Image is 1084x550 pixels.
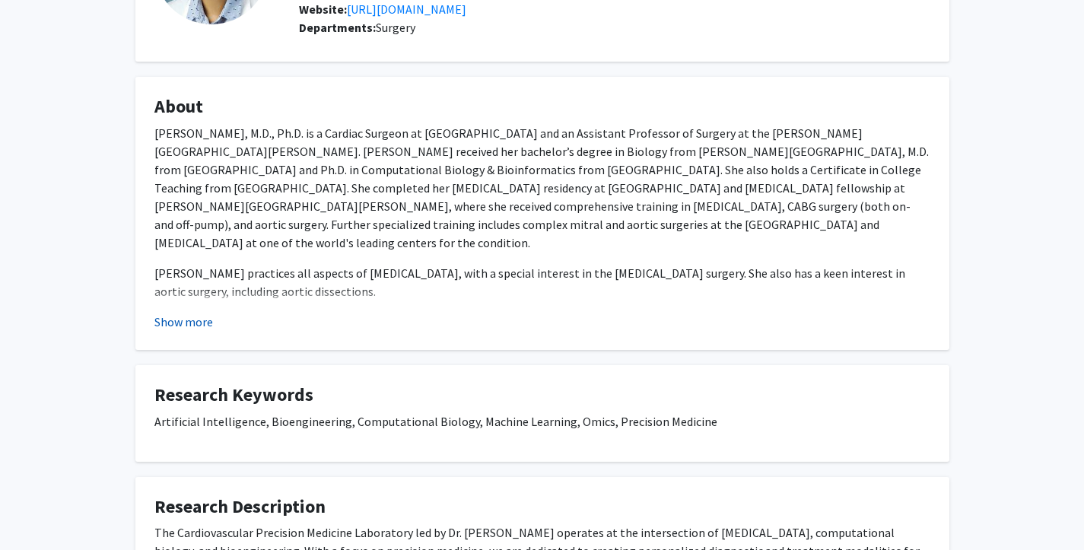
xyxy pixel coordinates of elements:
[154,412,930,431] p: Artificial Intelligence, Bioengineering, Computational Biology, Machine Learning, Omics, Precisio...
[299,20,376,35] b: Departments:
[154,384,930,406] h4: Research Keywords
[376,20,415,35] span: Surgery
[154,313,213,331] button: Show more
[11,482,65,539] iframe: Chat
[299,2,347,17] b: Website:
[154,496,930,518] h4: Research Description
[154,264,930,300] p: [PERSON_NAME] practices all aspects of [MEDICAL_DATA], with a special interest in the [MEDICAL_DA...
[154,124,930,252] p: [PERSON_NAME], M.D., Ph.D. is a Cardiac Surgeon at [GEOGRAPHIC_DATA] and an Assistant Professor o...
[347,2,466,17] a: Opens in a new tab
[154,96,930,118] h4: About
